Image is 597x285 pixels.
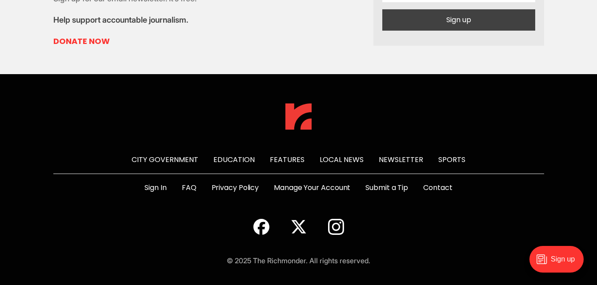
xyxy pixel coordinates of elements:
[53,36,204,47] a: Donate Now
[365,182,408,193] a: Submit a Tip
[320,154,364,165] a: Local News
[212,182,259,193] a: Privacy Policy
[423,182,452,193] a: Contact
[132,154,198,165] a: City Government
[438,154,465,165] a: Sports
[227,255,370,266] div: © 2025 The Richmonder. All rights reserved.
[53,15,204,25] p: Help support accountable journalism.
[382,9,535,31] button: Sign up
[274,182,350,193] a: Manage Your Account
[213,154,255,165] a: Education
[522,241,597,285] iframe: portal-trigger
[270,154,305,165] a: Features
[182,182,196,193] a: FAQ
[285,103,312,130] img: The Richmonder
[379,154,423,165] a: Newsletter
[144,182,166,193] a: Sign In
